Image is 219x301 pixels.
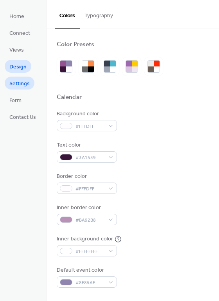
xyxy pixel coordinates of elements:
[57,110,115,118] div: Background color
[57,235,113,243] div: Inner background color
[5,9,29,22] a: Home
[5,93,26,106] a: Form
[75,247,104,256] span: #FFFFFFFF
[5,77,34,90] a: Settings
[75,122,104,131] span: #FFFDFF
[57,93,82,102] div: Calendar
[9,46,24,54] span: Views
[9,29,30,38] span: Connect
[5,43,29,56] a: Views
[75,185,104,193] span: #FFFDFF
[9,63,27,71] span: Design
[5,110,41,123] a: Contact Us
[9,97,22,105] span: Form
[57,266,115,274] div: Default event color
[5,26,35,39] a: Connect
[75,279,104,287] span: #8F85AE
[57,204,115,212] div: Inner border color
[75,216,104,224] span: #BA92B8
[75,154,104,162] span: #3A1539
[5,60,31,73] a: Design
[9,80,30,88] span: Settings
[9,113,36,122] span: Contact Us
[57,141,115,149] div: Text color
[57,172,115,181] div: Border color
[9,13,24,21] span: Home
[57,41,94,49] div: Color Presets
